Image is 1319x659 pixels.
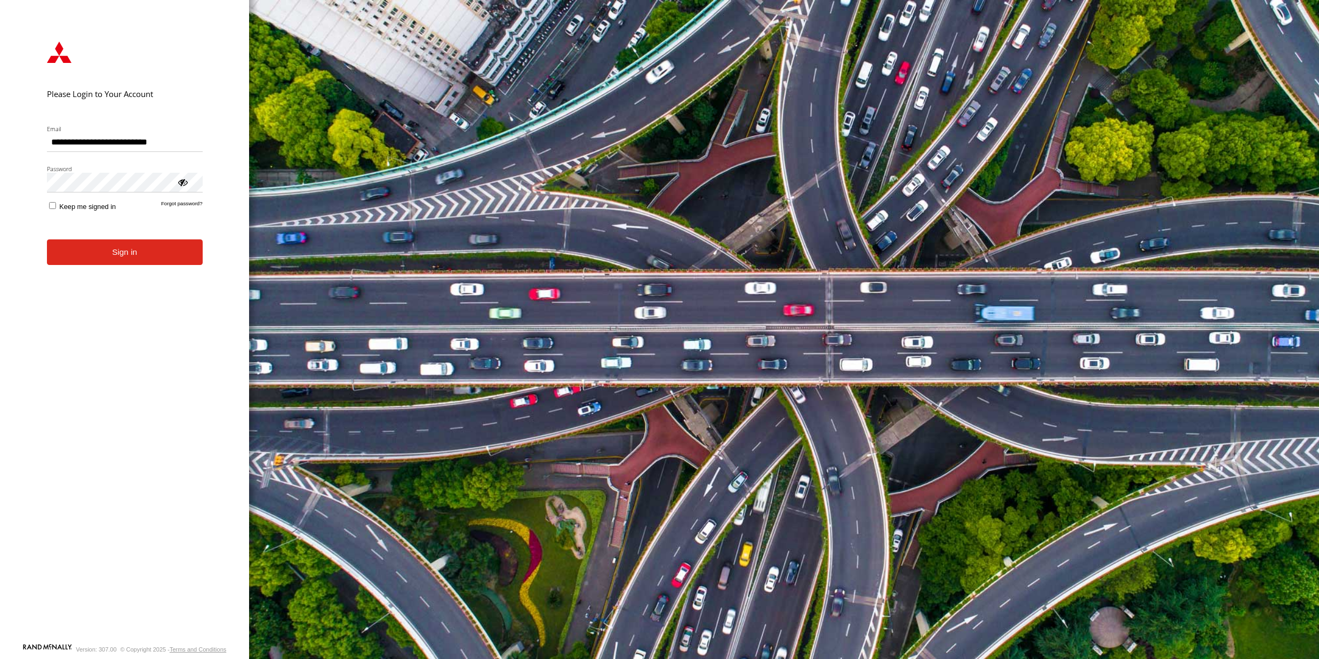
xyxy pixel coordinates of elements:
[23,644,72,655] a: Visit our Website
[76,646,116,653] div: Version: 307.00
[120,646,226,653] div: © Copyright 2025 -
[47,165,203,173] label: Password
[47,239,203,266] button: Sign in
[47,125,203,133] label: Email
[47,89,203,99] h2: Please Login to Your Account
[177,176,188,187] div: ViewPassword
[47,42,71,63] img: Mitsubishi Fleet
[161,200,203,211] a: Forgot password?
[170,646,226,653] a: Terms and Conditions
[59,203,116,211] span: Keep me signed in
[49,202,56,209] input: Keep me signed in
[31,26,219,643] form: main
